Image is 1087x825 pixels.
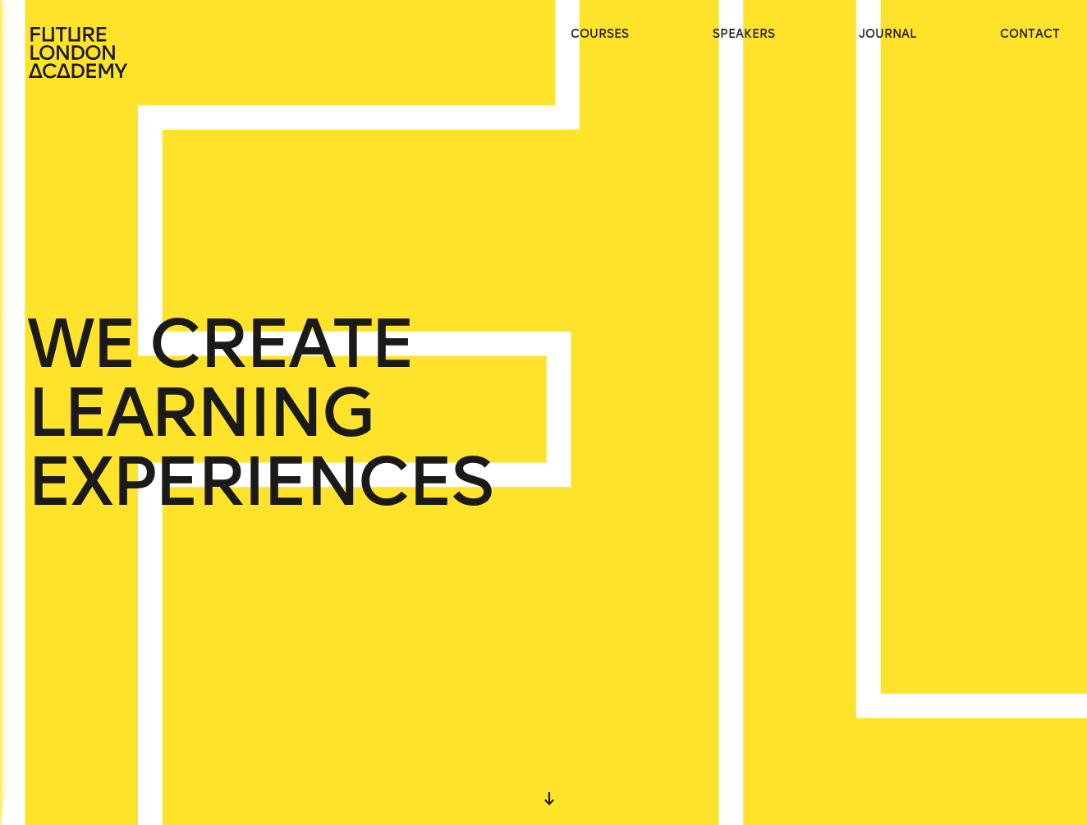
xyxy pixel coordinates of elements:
[27,447,492,516] span: EXPERIENCES
[149,309,414,378] span: CREATE
[27,309,135,378] span: WE
[859,26,916,43] a: journal
[571,26,629,43] a: courses
[1000,26,1060,43] a: contact
[713,26,775,43] a: speakers
[27,378,373,447] span: LEARNING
